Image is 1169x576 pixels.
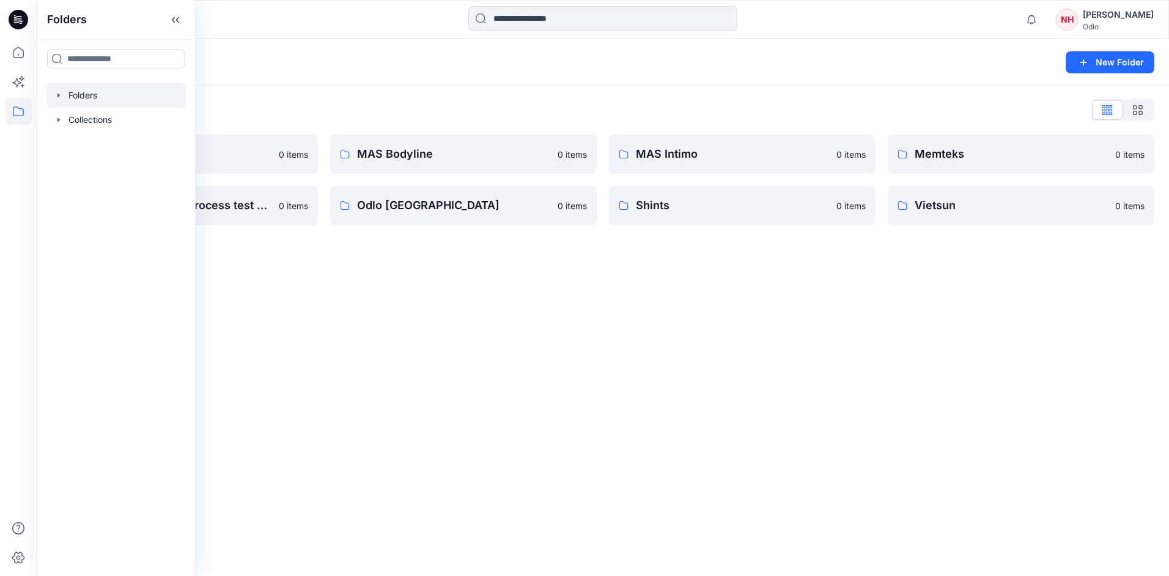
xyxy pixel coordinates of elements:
[330,186,597,225] a: Odlo [GEOGRAPHIC_DATA]0 items
[279,199,308,212] p: 0 items
[1083,7,1154,22] div: [PERSON_NAME]
[357,197,550,214] p: Odlo [GEOGRAPHIC_DATA]
[357,146,550,163] p: MAS Bodyline
[609,186,876,225] a: Shints0 items
[836,148,866,161] p: 0 items
[1083,22,1154,31] div: Odlo
[888,186,1154,225] a: Vietsun0 items
[330,135,597,174] a: MAS Bodyline0 items
[915,197,1108,214] p: Vietsun
[1066,51,1154,73] button: New Folder
[888,135,1154,174] a: Memteks0 items
[1115,199,1145,212] p: 0 items
[636,146,829,163] p: MAS Intimo
[636,197,829,214] p: Shints
[609,135,876,174] a: MAS Intimo0 items
[558,199,587,212] p: 0 items
[558,148,587,161] p: 0 items
[1115,148,1145,161] p: 0 items
[279,148,308,161] p: 0 items
[836,199,866,212] p: 0 items
[915,146,1108,163] p: Memteks
[1056,9,1078,31] div: NH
